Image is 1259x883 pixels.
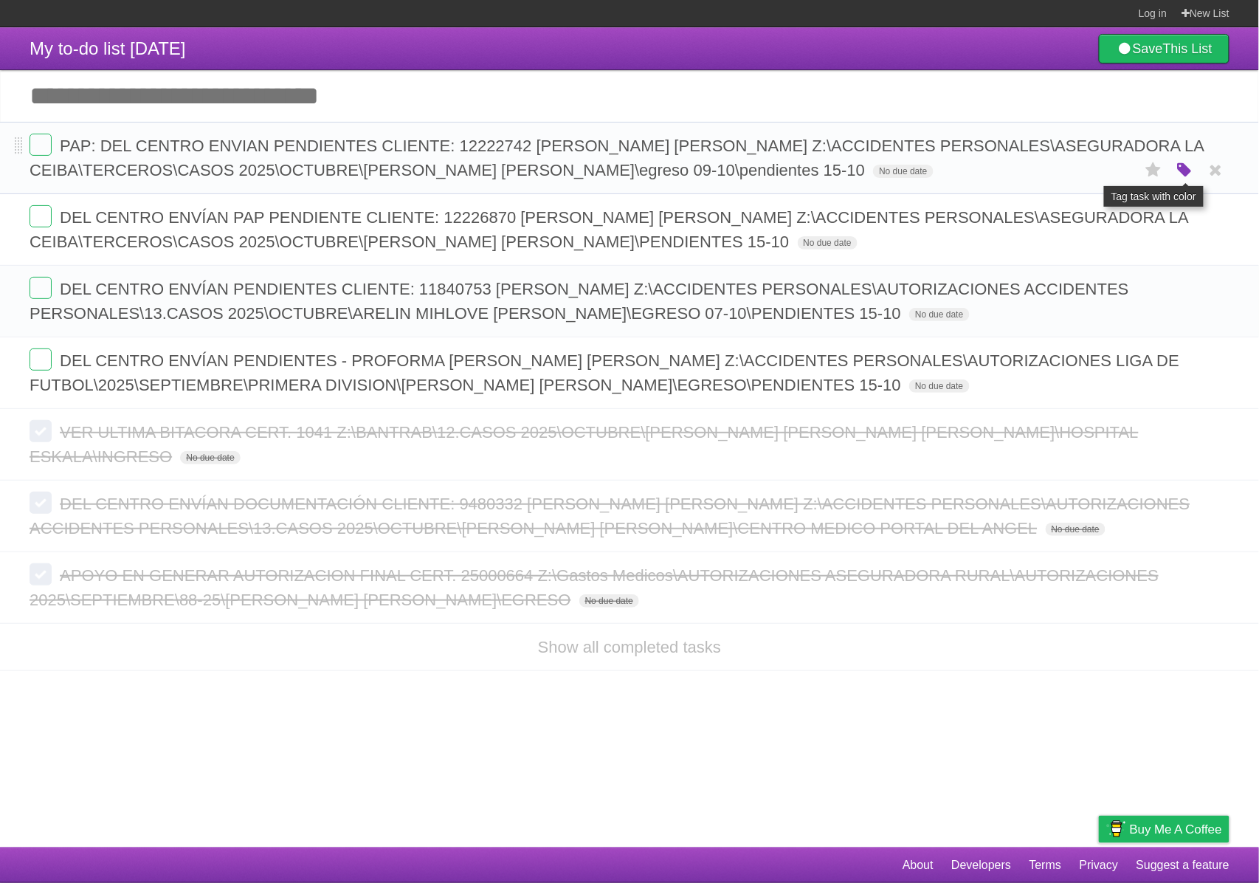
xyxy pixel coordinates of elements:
[30,38,186,58] span: My to-do list [DATE]
[30,277,52,299] label: Done
[30,348,52,371] label: Done
[798,236,858,250] span: No due date
[579,594,639,608] span: No due date
[30,420,52,442] label: Done
[30,566,1159,609] span: APOYO EN GENERAR AUTORIZACION FINAL CERT. 25000664 Z:\Gastos Medicos\AUTORIZACIONES ASEGURADORA R...
[180,451,240,464] span: No due date
[30,351,1179,394] span: DEL CENTRO ENVÍAN PENDIENTES - PROFORMA [PERSON_NAME] [PERSON_NAME] Z:\ACCIDENTES PERSONALES\AUTO...
[1080,851,1118,879] a: Privacy
[1046,523,1105,536] span: No due date
[30,423,1139,466] span: VER ULTIMA BITACORA CERT. 1041 Z:\BANTRAB\12.CASOS 2025\OCTUBRE\[PERSON_NAME] [PERSON_NAME] [PERS...
[873,165,933,178] span: No due date
[1106,817,1126,842] img: Buy me a coffee
[1099,34,1229,63] a: SaveThis List
[30,563,52,585] label: Done
[30,492,52,514] label: Done
[909,379,969,393] span: No due date
[1163,41,1213,56] b: This List
[1029,851,1062,879] a: Terms
[909,308,969,321] span: No due date
[30,134,52,156] label: Done
[1099,816,1229,843] a: Buy me a coffee
[1139,158,1167,182] label: Star task
[951,851,1011,879] a: Developers
[30,205,52,227] label: Done
[30,280,1129,323] span: DEL CENTRO ENVÍAN PENDIENTES CLIENTE: 11840753 [PERSON_NAME] Z:\ACCIDENTES PERSONALES\AUTORIZACIO...
[538,638,721,656] a: Show all completed tasks
[1136,851,1229,879] a: Suggest a feature
[1130,817,1222,842] span: Buy me a coffee
[30,208,1188,251] span: DEL CENTRO ENVÍAN PAP PENDIENTE CLIENTE: 12226870 [PERSON_NAME] [PERSON_NAME] Z:\ACCIDENTES PERSO...
[903,851,934,879] a: About
[30,495,1190,537] span: DEL CENTRO ENVÍAN DOCUMENTACIÓN CLIENTE: 9480332 [PERSON_NAME] [PERSON_NAME] Z:\ACCIDENTES PERSON...
[30,137,1204,179] span: PAP: DEL CENTRO ENVIAN PENDIENTES CLIENTE: 12222742 [PERSON_NAME] [PERSON_NAME] Z:\ACCIDENTES PER...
